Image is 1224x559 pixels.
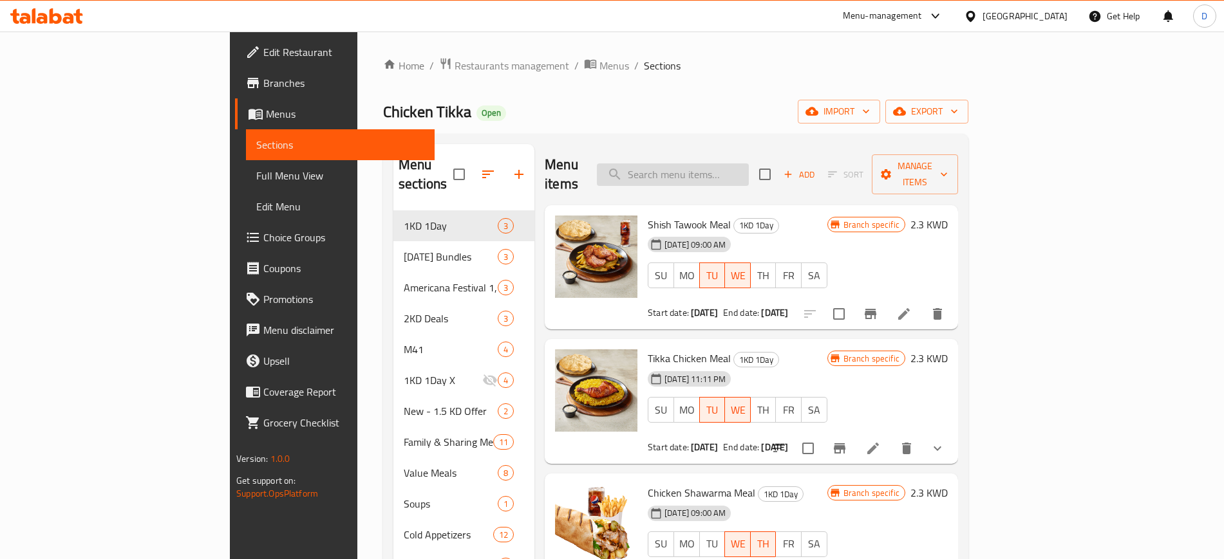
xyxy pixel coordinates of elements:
div: items [498,403,514,419]
span: TU [705,401,720,419]
span: Branch specific [838,219,905,231]
div: New - 1.5 KD Offer2 [393,396,534,426]
span: 2 [498,405,513,417]
span: WE [730,266,746,285]
a: Coupons [235,253,434,284]
span: export [896,104,958,120]
span: Menus [266,106,424,122]
a: Edit Menu [246,191,434,222]
div: [GEOGRAPHIC_DATA] [983,9,1068,23]
span: D [1201,9,1207,23]
div: Value Meals8 [393,457,534,488]
span: Americana Festival 1,2,3 KD Deals [404,280,498,295]
nav: breadcrumb [383,57,968,74]
div: Cold Appetizers12 [393,519,534,550]
span: Chicken Tikka [383,97,471,126]
span: FR [781,266,796,285]
a: Grocery Checklist [235,407,434,438]
div: 1KD 1Day [733,352,779,367]
div: M41 [404,342,498,357]
a: Edit menu item [865,441,881,456]
div: items [498,249,514,264]
button: FR [775,262,802,288]
div: 1KD 1Day [404,218,498,234]
span: Edit Restaurant [263,44,424,60]
span: 12 [494,529,513,541]
input: search [597,163,749,186]
button: TH [750,397,777,423]
span: New - 1.5 KD Offer [404,403,498,419]
span: Coupons [263,261,424,276]
h6: 2.3 KWD [910,215,948,234]
span: 3 [498,251,513,263]
span: [DATE] 09:00 AM [659,507,731,519]
span: 1KD 1Day [734,218,778,233]
span: Restaurants management [455,58,569,73]
span: 1KD 1Day [758,487,803,502]
a: Coverage Report [235,376,434,407]
div: 2KD Deals [404,311,498,326]
div: Americana Festival 1,2,3 KD Deals3 [393,272,534,303]
a: Choice Groups [235,222,434,253]
span: 3 [498,313,513,325]
a: Menus [235,98,434,129]
span: FR [781,401,796,419]
button: SA [801,262,827,288]
span: Edit Menu [256,199,424,214]
svg: Inactive section [482,372,498,388]
span: MO [679,401,695,419]
a: Menu disclaimer [235,315,434,345]
a: Promotions [235,284,434,315]
b: [DATE] [761,304,788,321]
span: Branch specific [838,487,905,499]
span: SA [807,401,822,419]
span: Soups [404,496,498,511]
button: MO [673,531,700,557]
button: SU [648,397,674,423]
button: Branch-specific-item [824,433,855,464]
button: delete [922,298,953,329]
button: FR [775,531,802,557]
span: Full Menu View [256,168,424,183]
button: WE [724,531,751,557]
span: import [808,104,870,120]
span: Sort sections [473,159,504,190]
div: Open [476,105,506,121]
span: Grocery Checklist [263,415,424,430]
span: Branch specific [838,353,905,365]
span: Shish Tawook Meal [648,215,731,234]
span: Sections [256,137,424,152]
h6: 2.3 KWD [910,349,948,367]
li: / [634,58,639,73]
div: 1KD 1Day X4 [393,365,534,396]
div: items [498,496,514,511]
span: 1 [498,498,513,510]
span: SU [654,535,669,553]
span: 3 [498,220,513,232]
span: Menus [599,58,629,73]
div: items [498,311,514,326]
a: Sections [246,129,434,160]
span: MO [679,266,695,285]
div: Cold Appetizers [404,527,493,542]
svg: Show Choices [930,441,945,456]
button: TU [699,262,726,288]
span: TH [756,266,771,285]
span: Choice Groups [263,230,424,245]
img: Tikka Chicken Meal [555,349,637,432]
div: items [498,372,514,388]
span: Select section first [820,165,872,185]
b: [DATE] [691,439,718,455]
button: TU [699,397,726,423]
span: 4 [498,344,513,356]
button: show more [922,433,953,464]
h6: 2.3 KWD [910,484,948,502]
div: items [498,465,514,481]
a: Edit menu item [896,306,912,322]
button: WE [725,397,751,423]
button: SU [648,262,674,288]
div: 2KD Deals3 [393,303,534,334]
